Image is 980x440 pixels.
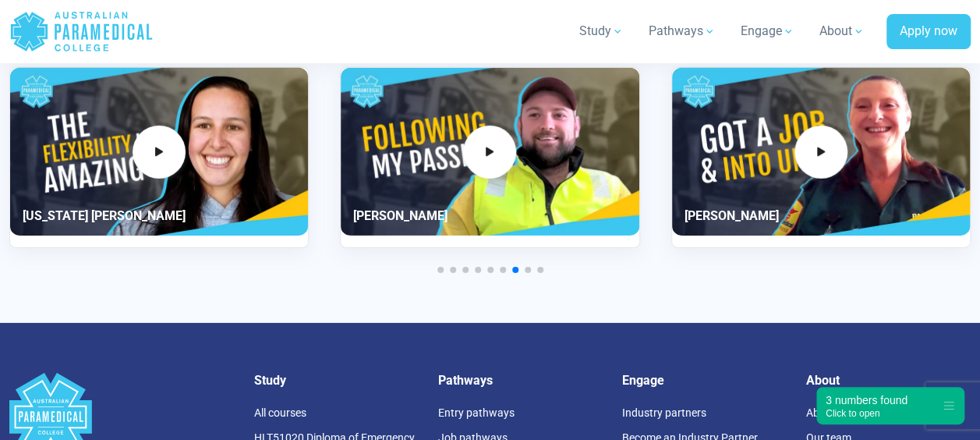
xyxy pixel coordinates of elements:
[340,67,639,248] div: 8 / 11
[810,9,874,53] a: About
[475,267,481,273] span: Go to slide 4
[622,406,706,419] a: Industry partners
[639,9,725,53] a: Pathways
[500,267,506,273] span: Go to slide 6
[622,373,787,388] h5: Engage
[537,267,543,273] span: Go to slide 9
[512,267,518,273] span: Go to slide 7
[805,406,858,419] a: About APC
[9,67,309,248] div: 7 / 11
[438,406,515,419] a: Entry pathways
[525,267,531,273] span: Go to slide 8
[254,406,306,419] a: All courses
[9,6,154,57] a: Australian Paramedical College
[570,9,633,53] a: Study
[671,67,971,248] div: 9 / 11
[487,267,494,273] span: Go to slide 5
[462,267,469,273] span: Go to slide 3
[805,373,971,388] h5: About
[731,9,804,53] a: Engage
[437,267,444,273] span: Go to slide 1
[886,14,971,50] a: Apply now
[438,373,603,388] h5: Pathways
[450,267,456,273] span: Go to slide 2
[254,373,419,388] h5: Study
